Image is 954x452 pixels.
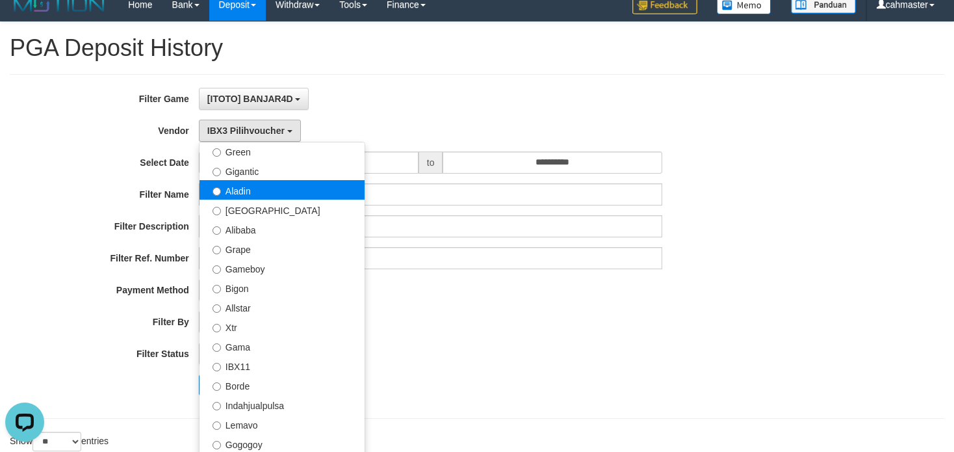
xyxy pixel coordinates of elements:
button: IBX3 Pilihvoucher [199,120,301,142]
input: Lemavo [213,421,221,430]
label: Xtr [200,317,365,336]
input: Gigantic [213,168,221,176]
label: Alibaba [200,219,365,239]
input: Gama [213,343,221,352]
input: Gogogoy [213,441,221,449]
select: Showentries [32,432,81,451]
label: Gigantic [200,161,365,180]
label: Show entries [10,432,109,451]
input: Green [213,148,221,157]
label: [GEOGRAPHIC_DATA] [200,200,365,219]
input: Aladin [213,187,221,196]
label: Aladin [200,180,365,200]
input: Borde [213,382,221,391]
span: to [419,152,443,174]
label: Lemavo [200,414,365,434]
button: Open LiveChat chat widget [5,5,44,44]
label: Gameboy [200,258,365,278]
label: Allstar [200,297,365,317]
label: Borde [200,375,365,395]
input: Allstar [213,304,221,313]
input: Grape [213,246,221,254]
label: Bigon [200,278,365,297]
input: Gameboy [213,265,221,274]
span: IBX3 Pilihvoucher [207,126,285,136]
label: Indahjualpulsa [200,395,365,414]
label: IBX11 [200,356,365,375]
label: Gama [200,336,365,356]
button: [ITOTO] BANJAR4D [199,88,309,110]
input: IBX11 [213,363,221,371]
span: [ITOTO] BANJAR4D [207,94,293,104]
input: Indahjualpulsa [213,402,221,410]
label: Grape [200,239,365,258]
label: Green [200,141,365,161]
h1: PGA Deposit History [10,35,944,61]
input: Xtr [213,324,221,332]
input: Bigon [213,285,221,293]
input: [GEOGRAPHIC_DATA] [213,207,221,215]
input: Alibaba [213,226,221,235]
